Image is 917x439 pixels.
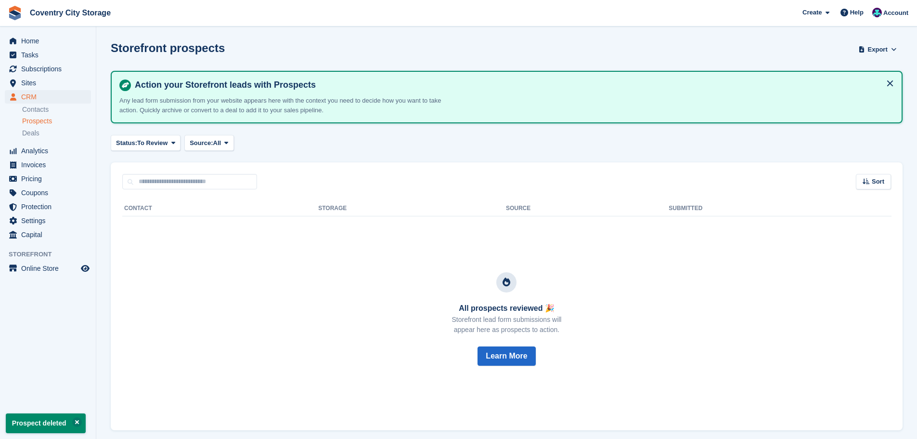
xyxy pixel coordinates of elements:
a: menu [5,158,91,172]
p: Prospect deleted [6,413,86,433]
span: Coupons [21,186,79,200]
a: menu [5,214,91,227]
button: Learn More [478,346,535,366]
span: Subscriptions [21,62,79,76]
span: Help [850,8,864,17]
span: Tasks [21,48,79,62]
button: Export [856,41,899,57]
a: Preview store [79,263,91,274]
a: menu [5,200,91,213]
a: menu [5,172,91,186]
a: menu [5,48,91,62]
h3: All prospects reviewed 🎉 [452,304,562,313]
button: Source: All [184,135,234,151]
span: Online Store [21,262,79,275]
img: Michael Doherty [872,8,882,17]
span: Protection [21,200,79,213]
a: menu [5,34,91,48]
span: Source: [190,138,213,148]
th: Storage [318,201,506,216]
span: Capital [21,228,79,241]
h1: Storefront prospects [111,41,225,54]
th: Submitted [669,201,891,216]
th: Source [506,201,669,216]
span: CRM [21,90,79,104]
a: menu [5,144,91,158]
span: Create [802,8,822,17]
a: menu [5,262,91,275]
a: menu [5,62,91,76]
span: Pricing [21,172,79,186]
a: menu [5,90,91,104]
span: Analytics [21,144,79,158]
span: Home [21,34,79,48]
a: menu [5,186,91,200]
a: Deals [22,128,91,138]
a: menu [5,76,91,90]
a: Prospects [22,116,91,126]
span: Settings [21,214,79,227]
span: Deals [22,129,39,138]
span: Status: [116,138,137,148]
span: Sites [21,76,79,90]
span: Account [883,8,908,18]
h4: Action your Storefront leads with Prospects [131,80,894,91]
span: Prospects [22,117,52,126]
span: All [213,138,221,148]
p: Any lead form submission from your website appears here with the context you need to decide how y... [119,96,456,115]
span: Sort [872,177,884,186]
span: To Review [137,138,168,148]
button: Status: To Review [111,135,181,151]
a: Contacts [22,105,91,114]
span: Export [868,45,888,54]
a: menu [5,228,91,241]
a: Coventry City Storage [26,5,115,21]
span: Storefront [9,250,96,259]
p: Storefront lead form submissions will appear here as prospects to action. [452,315,562,335]
span: Invoices [21,158,79,172]
th: Contact [122,201,318,216]
img: stora-icon-8386f47178a22dfd0bd8f6a31ec36ba5ce8667c1dd55bd0f319d3a0aa187defe.svg [8,6,22,20]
